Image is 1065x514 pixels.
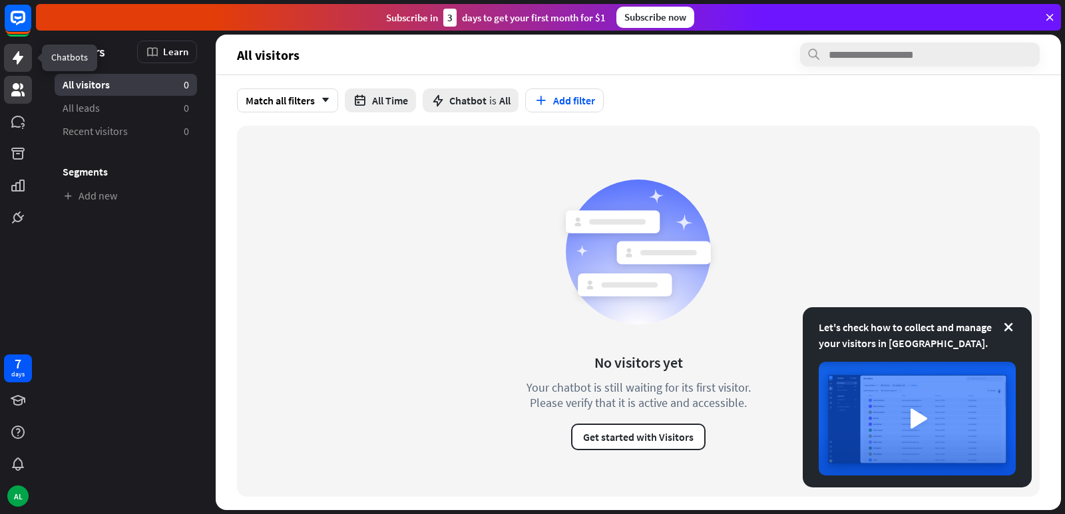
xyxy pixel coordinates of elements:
[184,78,189,92] aside: 0
[237,47,300,63] span: All visitors
[184,101,189,115] aside: 0
[163,45,188,58] span: Learn
[525,88,604,112] button: Add filter
[489,94,497,107] span: is
[315,96,329,104] i: arrow_down
[184,124,189,138] aside: 0
[55,165,197,178] h3: Segments
[449,94,487,107] span: Chatbot
[345,88,416,112] button: All Time
[4,354,32,382] a: 7 days
[55,97,197,119] a: All leads 0
[237,88,338,112] div: Match all filters
[63,124,128,138] span: Recent visitors
[571,424,706,450] button: Get started with Visitors
[11,370,25,379] div: days
[55,185,197,207] a: Add new
[499,94,511,107] span: All
[819,319,1016,351] div: Let's check how to collect and manage your visitors in [GEOGRAPHIC_DATA].
[63,44,105,59] span: Visitors
[819,362,1016,475] img: image
[616,7,694,28] div: Subscribe now
[594,353,683,372] div: No visitors yet
[63,78,110,92] span: All visitors
[15,358,21,370] div: 7
[11,5,51,45] button: Open LiveChat chat widget
[502,380,775,410] div: Your chatbot is still waiting for its first visitor. Please verify that it is active and accessible.
[386,9,606,27] div: Subscribe in days to get your first month for $1
[63,101,100,115] span: All leads
[443,9,457,27] div: 3
[55,120,197,142] a: Recent visitors 0
[7,485,29,507] div: AL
